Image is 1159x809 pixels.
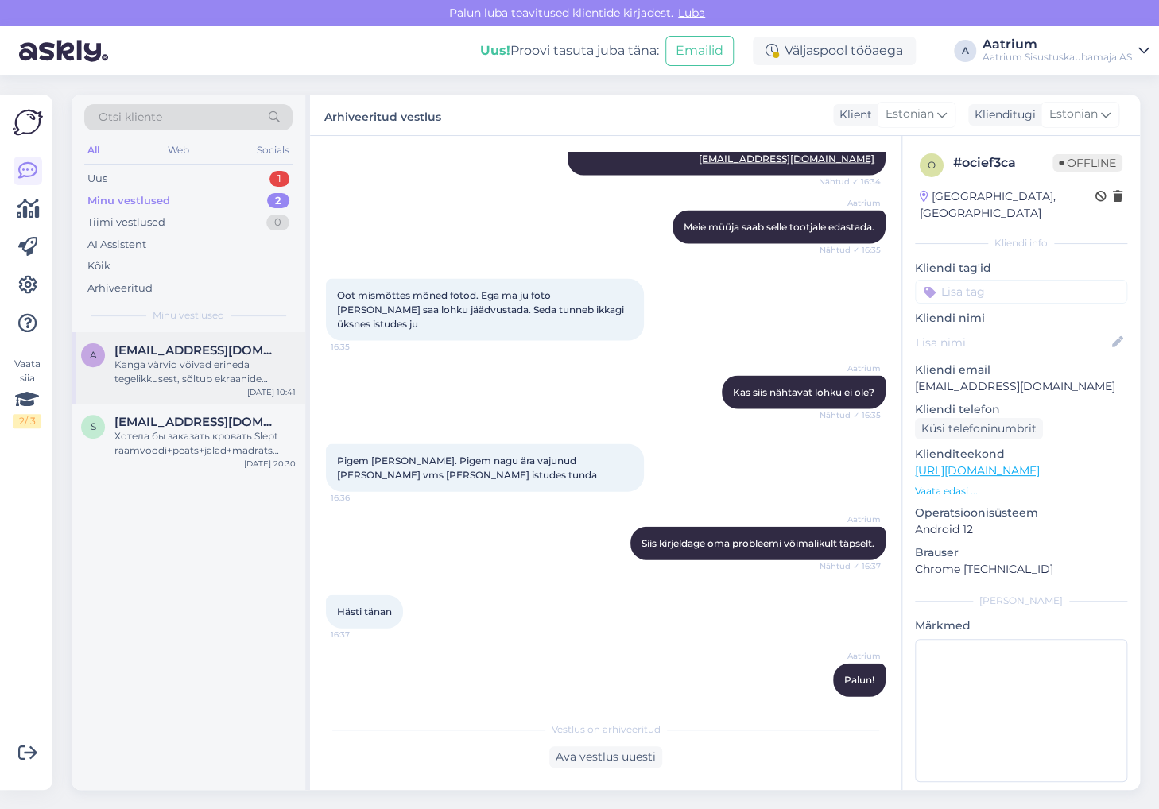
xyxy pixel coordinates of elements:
div: Kõik [87,258,110,274]
span: svetladol@gmail.com [114,415,280,429]
span: 16:38 [821,697,881,709]
div: [DATE] 10:41 [247,386,296,398]
label: Arhiveeritud vestlus [324,104,441,126]
span: Palun! [844,673,874,685]
span: 16:36 [331,492,390,504]
div: Küsi telefoninumbrit [915,418,1043,439]
span: Kas siis nähtavat lohku ei ole? [733,385,874,397]
span: Siis kirjeldage oma probleemi võimalikult täpselt. [642,536,874,548]
b: Uus! [480,43,510,58]
div: 2 [267,193,289,209]
span: Aatrium [821,197,881,209]
p: Android 12 [915,521,1127,538]
div: 2 / 3 [13,414,41,428]
div: Klient [833,106,872,123]
div: Vaata siia [13,357,41,428]
span: Pigem [PERSON_NAME]. Pigem nagu ära vajunud [PERSON_NAME] vms [PERSON_NAME] istudes tunda [337,454,597,480]
div: Socials [254,140,293,161]
div: Arhiveeritud [87,281,153,296]
span: Aatrium [821,362,881,374]
span: Nähtud ✓ 16:35 [820,409,881,421]
span: Meie müüja saab selle tootjale edastada. [684,220,874,232]
div: Klienditugi [968,106,1036,123]
div: Väljaspool tööaega [753,37,916,65]
span: Hästi tänan [337,605,392,617]
div: Aatrium [983,38,1132,51]
p: Kliendi tag'id [915,260,1127,277]
p: Chrome [TECHNICAL_ID] [915,561,1127,578]
button: Emailid [665,36,734,66]
p: Klienditeekond [915,446,1127,463]
span: s [91,420,96,432]
p: [EMAIL_ADDRESS][DOMAIN_NAME] [915,378,1127,395]
span: o [928,159,936,171]
input: Lisa tag [915,280,1127,304]
span: a [90,349,97,361]
div: All [84,140,103,161]
div: Kliendi info [915,236,1127,250]
p: Brauser [915,544,1127,561]
span: Nähtud ✓ 16:37 [820,560,881,572]
span: Nähtud ✓ 16:35 [820,244,881,256]
div: Minu vestlused [87,193,170,209]
span: airaalunurm@gmail.com [114,343,280,358]
a: AatriumAatrium Sisustuskaubamaja AS [983,38,1149,64]
div: Хотела бы заказать кровать Slept raamvoodi+peats+jalad+madrats Dream 140x200 keskmine beež, но пр... [114,429,296,458]
div: Aatrium Sisustuskaubamaja AS [983,51,1132,64]
div: # ocief3ca [953,153,1052,172]
span: Oot mismõttes mõned fotod. Ega ma ju foto [PERSON_NAME] saa lohku jäädvustada. Seda tunneb ikkagi... [337,288,626,329]
p: Kliendi telefon [915,401,1127,418]
span: Luba [673,6,710,20]
div: Kanga värvid võivad erineda tegelikkusest, sõltub ekraanide seadistustest jne. [114,358,296,386]
div: Uus [87,171,107,187]
p: Kliendi nimi [915,310,1127,327]
a: [URL][DOMAIN_NAME] [915,463,1040,478]
div: Proovi tasuta juba täna: [480,41,659,60]
img: Askly Logo [13,107,43,137]
span: Aatrium [821,513,881,525]
span: Minu vestlused [153,308,224,323]
p: Märkmed [915,617,1127,634]
div: Web [165,140,192,161]
span: Nähtud ✓ 16:34 [819,176,881,188]
span: 16:35 [331,341,390,353]
div: AI Assistent [87,237,146,253]
a: [EMAIL_ADDRESS][DOMAIN_NAME] [699,152,874,164]
div: A [954,40,976,62]
span: 16:37 [331,629,390,641]
div: Ava vestlus uuesti [549,746,662,768]
span: Estonian [1049,106,1098,123]
span: Aatrium [821,650,881,662]
p: Kliendi email [915,362,1127,378]
p: Operatsioonisüsteem [915,505,1127,521]
div: 0 [266,215,289,230]
span: Otsi kliente [99,109,162,126]
div: [PERSON_NAME] [915,594,1127,608]
p: Vaata edasi ... [915,484,1127,498]
span: Estonian [886,106,934,123]
div: [DATE] 20:30 [244,458,296,470]
span: Vestlus on arhiveeritud [552,722,661,737]
div: 1 [269,171,289,187]
div: Tiimi vestlused [87,215,165,230]
div: [GEOGRAPHIC_DATA], [GEOGRAPHIC_DATA] [920,188,1095,222]
input: Lisa nimi [916,334,1109,351]
span: Offline [1052,154,1122,172]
